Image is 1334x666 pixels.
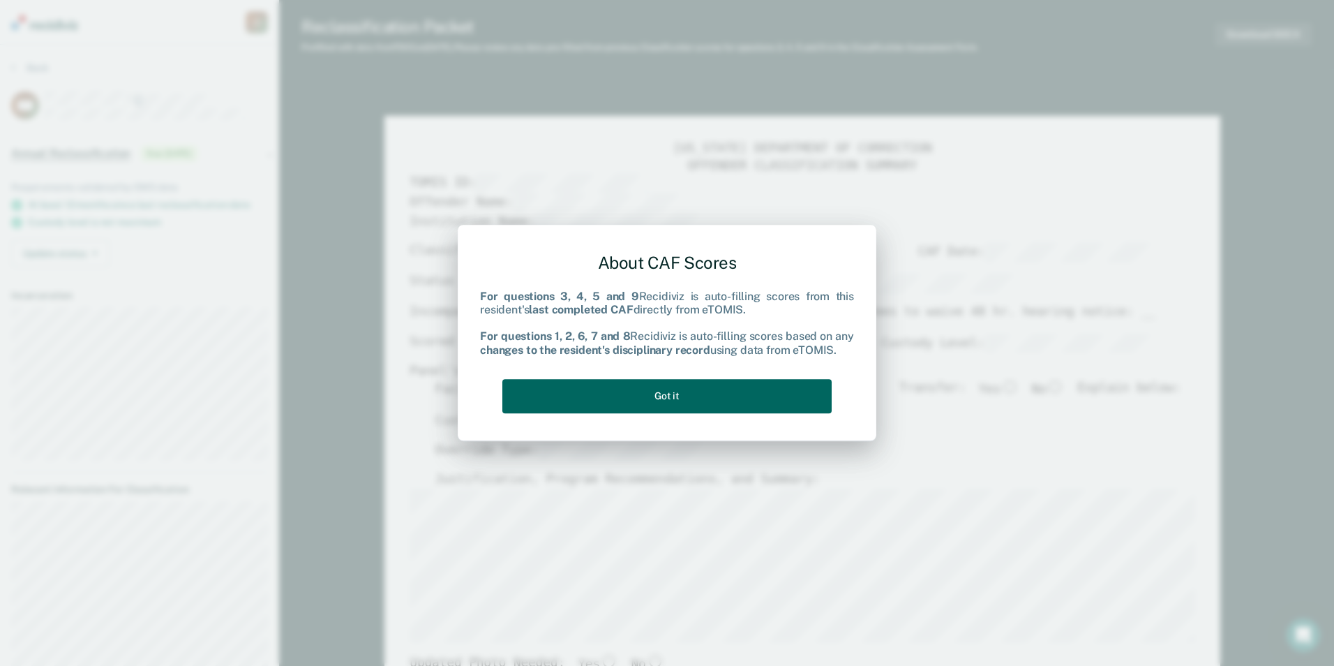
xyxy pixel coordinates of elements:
button: Got it [502,379,832,413]
b: For questions 3, 4, 5 and 9 [480,290,639,303]
b: changes to the resident's disciplinary record [480,343,710,357]
b: last completed CAF [529,303,633,316]
b: For questions 1, 2, 6, 7 and 8 [480,330,630,343]
div: About CAF Scores [480,242,854,284]
div: Recidiviz is auto-filling scores from this resident's directly from eTOMIS. Recidiviz is auto-fil... [480,290,854,357]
